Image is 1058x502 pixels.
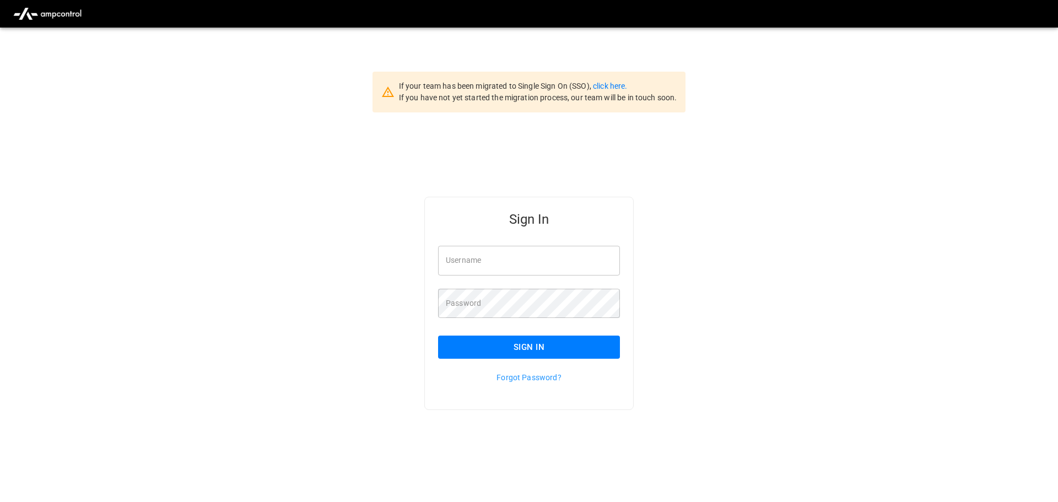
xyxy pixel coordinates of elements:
[438,372,620,383] p: Forgot Password?
[399,82,593,90] span: If your team has been migrated to Single Sign On (SSO),
[593,82,627,90] a: click here.
[438,210,620,228] h5: Sign In
[438,336,620,359] button: Sign In
[399,93,677,102] span: If you have not yet started the migration process, our team will be in touch soon.
[9,3,86,24] img: ampcontrol.io logo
